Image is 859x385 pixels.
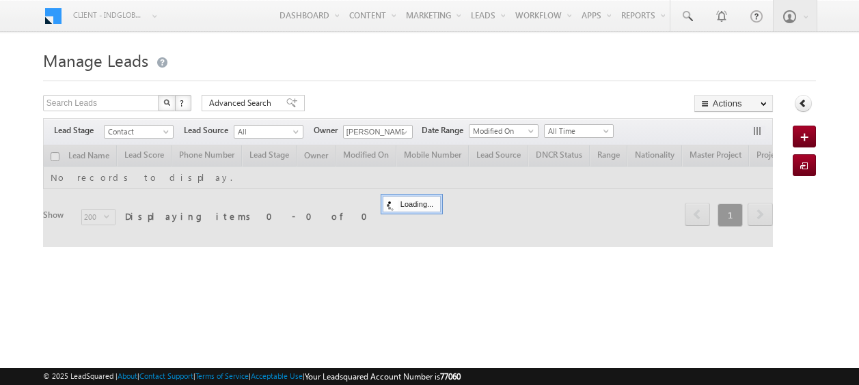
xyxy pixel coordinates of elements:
a: Contact [104,125,174,139]
span: Contact [105,126,169,138]
span: Lead Source [184,124,234,137]
button: Actions [694,95,773,112]
span: ? [180,97,186,109]
a: Terms of Service [195,371,249,380]
input: Type to Search [343,125,413,139]
span: Date Range [422,124,469,137]
img: Search [163,99,170,106]
a: All Time [544,124,614,138]
span: Manage Leads [43,49,148,71]
a: Acceptable Use [251,371,303,380]
span: Modified On [469,125,534,137]
span: Owner [314,124,343,137]
a: All [234,125,303,139]
span: All [234,126,299,138]
span: Lead Stage [54,124,104,137]
span: Client - indglobal1 (77060) [73,8,145,22]
div: Loading... [383,196,441,212]
span: © 2025 LeadSquared | | | | | [43,370,461,383]
span: Advanced Search [209,97,275,109]
span: Your Leadsquared Account Number is [305,371,461,382]
a: Contact Support [139,371,193,380]
a: Modified On [469,124,538,138]
span: All Time [545,125,610,137]
a: About [118,371,137,380]
span: 77060 [440,371,461,382]
a: Show All Items [394,126,411,139]
button: ? [175,95,191,111]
